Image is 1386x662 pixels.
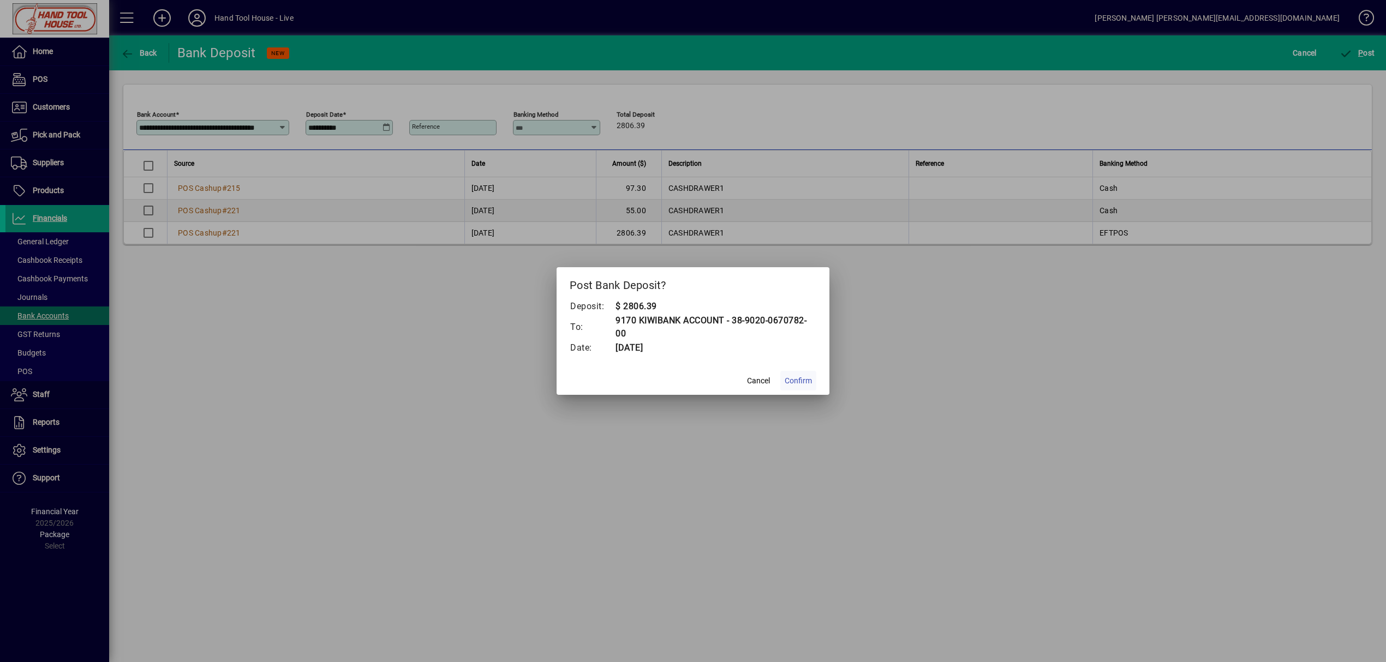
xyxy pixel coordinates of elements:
[780,371,816,390] button: Confirm
[570,299,615,314] td: Deposit:
[570,341,615,355] td: Date:
[747,375,770,387] span: Cancel
[557,267,829,299] h2: Post Bank Deposit?
[615,341,816,355] td: [DATE]
[615,299,816,314] td: $ 2806.39
[741,371,776,390] button: Cancel
[615,314,816,341] td: 9170 KIWIBANK ACCOUNT - 38-9020-0670782-00
[570,314,615,341] td: To:
[785,375,812,387] span: Confirm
